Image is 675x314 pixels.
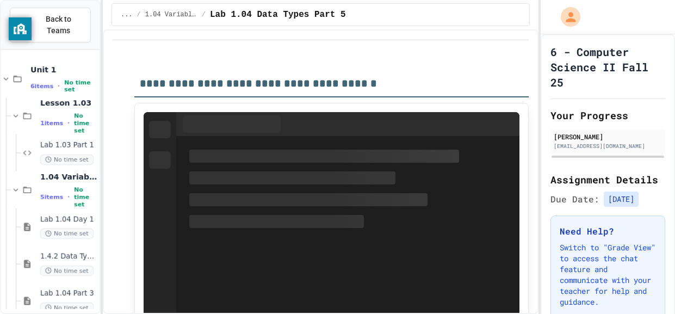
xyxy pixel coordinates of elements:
[560,225,656,238] h3: Need Help?
[560,242,656,307] p: Switch to "Grade View" to access the chat feature and communicate with your teacher for help and ...
[554,142,662,150] div: [EMAIL_ADDRESS][DOMAIN_NAME]
[58,82,60,90] span: •
[67,119,70,127] span: •
[74,186,97,208] span: No time set
[40,141,97,150] span: Lab 1.03 Part 1
[40,215,97,224] span: Lab 1.04 Day 1
[30,65,97,75] span: Unit 1
[40,120,63,127] span: 1 items
[40,155,94,165] span: No time set
[64,79,97,93] span: No time set
[629,270,664,303] iframe: chat widget
[137,10,141,19] span: /
[9,17,32,40] button: privacy banner
[40,172,97,182] span: 1.04 Variables and User Input
[10,8,91,42] button: Back to Teams
[554,132,662,141] div: [PERSON_NAME]
[35,14,82,36] span: Back to Teams
[585,223,664,269] iframe: chat widget
[74,112,97,134] span: No time set
[549,4,583,29] div: My Account
[40,98,97,108] span: Lesson 1.03
[30,83,53,90] span: 6 items
[40,194,63,201] span: 5 items
[604,192,639,207] span: [DATE]
[40,289,97,298] span: Lab 1.04 Part 3
[40,229,94,239] span: No time set
[40,303,94,313] span: No time set
[40,252,97,261] span: 1.4.2 Data Types 2
[202,10,206,19] span: /
[40,266,94,276] span: No time set
[121,10,133,19] span: ...
[145,10,197,19] span: 1.04 Variables and User Input
[550,193,599,206] span: Due Date:
[550,108,665,123] h2: Your Progress
[550,172,665,187] h2: Assignment Details
[210,8,346,21] span: Lab 1.04 Data Types Part 5
[550,44,665,90] h1: 6 - Computer Science II Fall 25
[67,193,70,201] span: •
